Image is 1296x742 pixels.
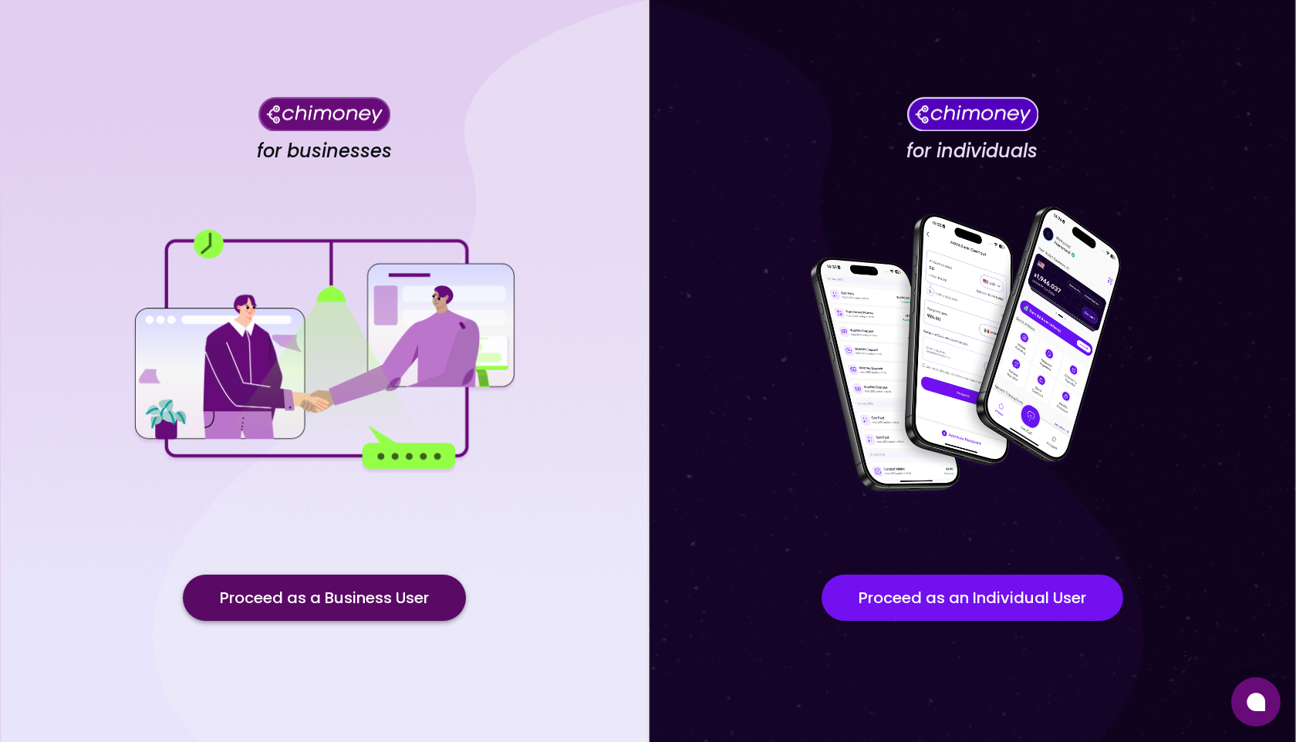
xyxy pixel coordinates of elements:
img: for individuals [779,197,1165,506]
button: Open chat window [1231,677,1281,727]
img: Chimoney for businesses [258,96,390,131]
img: for businesses [131,230,517,473]
button: Proceed as an Individual User [822,575,1123,621]
img: Chimoney for individuals [906,96,1038,131]
button: Proceed as a Business User [183,575,466,621]
h4: for individuals [906,140,1038,163]
h4: for businesses [257,140,392,163]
